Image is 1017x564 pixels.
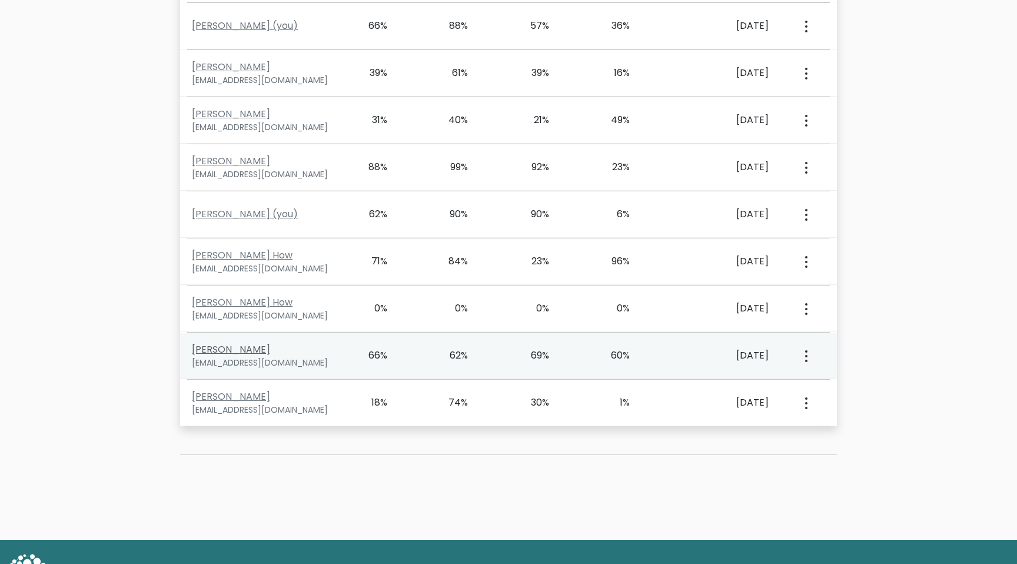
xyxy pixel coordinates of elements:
div: [EMAIL_ADDRESS][DOMAIN_NAME] [192,357,340,369]
div: 92% [516,160,549,174]
div: 90% [516,207,549,221]
div: [EMAIL_ADDRESS][DOMAIN_NAME] [192,310,340,322]
div: 74% [435,396,468,410]
div: 49% [597,113,630,127]
div: 60% [597,349,630,363]
div: [DATE] [677,113,769,127]
div: [DATE] [677,301,769,316]
div: [DATE] [677,66,769,80]
div: 36% [597,19,630,33]
div: 69% [516,349,549,363]
div: 40% [435,113,468,127]
div: 23% [597,160,630,174]
div: 62% [354,207,387,221]
div: 1% [597,396,630,410]
div: 88% [435,19,468,33]
div: [DATE] [677,19,769,33]
div: 0% [435,301,468,316]
a: [PERSON_NAME] (you) [192,19,298,32]
div: 0% [354,301,387,316]
a: [PERSON_NAME] How [192,296,293,309]
div: 57% [516,19,549,33]
div: 96% [597,254,630,268]
div: [DATE] [677,160,769,174]
div: [EMAIL_ADDRESS][DOMAIN_NAME] [192,74,340,87]
div: 21% [516,113,549,127]
div: [EMAIL_ADDRESS][DOMAIN_NAME] [192,404,340,416]
div: 39% [516,66,549,80]
a: [PERSON_NAME] [192,60,270,74]
div: 84% [435,254,468,268]
div: 90% [435,207,468,221]
div: [DATE] [677,396,769,410]
div: 71% [354,254,387,268]
div: 99% [435,160,468,174]
div: 39% [354,66,387,80]
div: 31% [354,113,387,127]
div: 88% [354,160,387,174]
div: 6% [597,207,630,221]
div: 66% [354,349,387,363]
div: 62% [435,349,468,363]
div: 18% [354,396,387,410]
a: [PERSON_NAME] [192,343,270,356]
a: [PERSON_NAME] [192,107,270,121]
div: [DATE] [677,349,769,363]
a: [PERSON_NAME] [192,390,270,403]
div: 0% [597,301,630,316]
div: 23% [516,254,549,268]
div: 16% [597,66,630,80]
div: [EMAIL_ADDRESS][DOMAIN_NAME] [192,263,340,275]
div: 61% [435,66,468,80]
div: 66% [354,19,387,33]
div: [DATE] [677,207,769,221]
div: [EMAIL_ADDRESS][DOMAIN_NAME] [192,168,340,181]
div: 30% [516,396,549,410]
div: 0% [516,301,549,316]
a: [PERSON_NAME] [192,154,270,168]
a: [PERSON_NAME] How [192,248,293,262]
a: [PERSON_NAME] (you) [192,207,298,221]
div: [DATE] [677,254,769,268]
div: [EMAIL_ADDRESS][DOMAIN_NAME] [192,121,340,134]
